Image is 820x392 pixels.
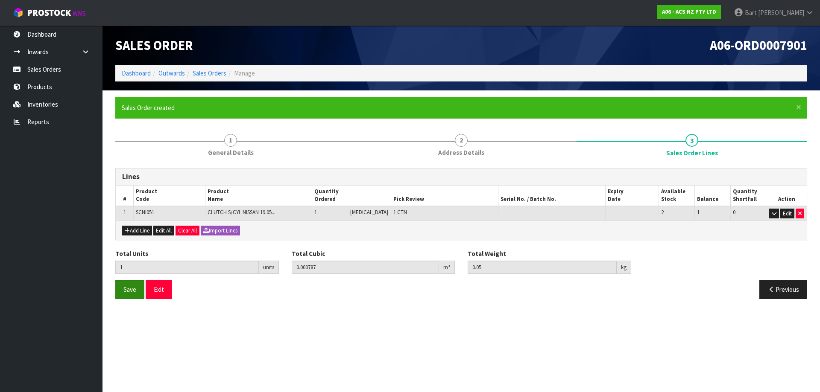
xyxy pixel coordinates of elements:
span: 1 [123,209,126,216]
th: Quantity Shortfall [730,186,766,206]
span: 1 [697,209,700,216]
button: Save [115,280,144,299]
div: m³ [439,261,455,274]
span: 2 [455,134,468,147]
img: cube-alt.png [13,7,23,18]
span: Sales Order Lines [666,148,718,157]
a: Outwards [158,69,185,77]
span: × [796,101,801,113]
span: [MEDICAL_DATA] [350,209,388,216]
span: 1 [314,209,317,216]
button: Edit [780,209,794,219]
span: SCNI051 [136,209,154,216]
button: Clear All [176,226,199,236]
span: Sales Order [115,37,193,53]
span: [PERSON_NAME] [758,9,804,17]
button: Add Line [122,226,152,236]
button: Exit [146,280,172,299]
span: Bart [745,9,757,17]
div: units [259,261,279,274]
th: Balance [695,186,731,206]
span: Address Details [438,148,484,157]
span: 1 CTN [393,209,407,216]
button: Edit All [153,226,174,236]
span: Sales Order Lines [115,162,807,305]
span: A06-ORD0007901 [710,37,807,53]
strong: A06 - ACS NZ PTY LTD [662,8,716,15]
h3: Lines [122,173,800,181]
th: Product Name [205,186,312,206]
button: Previous [759,280,807,299]
label: Total Weight [468,249,506,258]
span: 3 [685,134,698,147]
a: Dashboard [122,69,151,77]
th: Quantity Ordered [312,186,391,206]
span: CLUTCH S/CYL NISSAN 19.05... [208,209,275,216]
th: Product Code [134,186,205,206]
th: # [116,186,134,206]
input: Total Cubic [292,261,439,274]
span: Manage [234,69,255,77]
th: Serial No. / Batch No. [498,186,606,206]
label: Total Units [115,249,148,258]
span: 1 [224,134,237,147]
small: WMS [73,9,86,17]
input: Total Units [115,261,259,274]
div: kg [617,261,631,274]
th: Pick Review [391,186,498,206]
a: Sales Orders [193,69,226,77]
th: Expiry Date [606,186,659,206]
span: General Details [208,148,254,157]
span: ProStock [27,7,71,18]
span: Save [123,285,136,293]
th: Available Stock [659,186,695,206]
span: 2 [661,209,664,216]
input: Total Weight [468,261,617,274]
span: Sales Order created [122,104,175,112]
span: 0 [733,209,735,216]
button: Import Lines [201,226,240,236]
label: Total Cubic [292,249,325,258]
th: Action [766,186,807,206]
